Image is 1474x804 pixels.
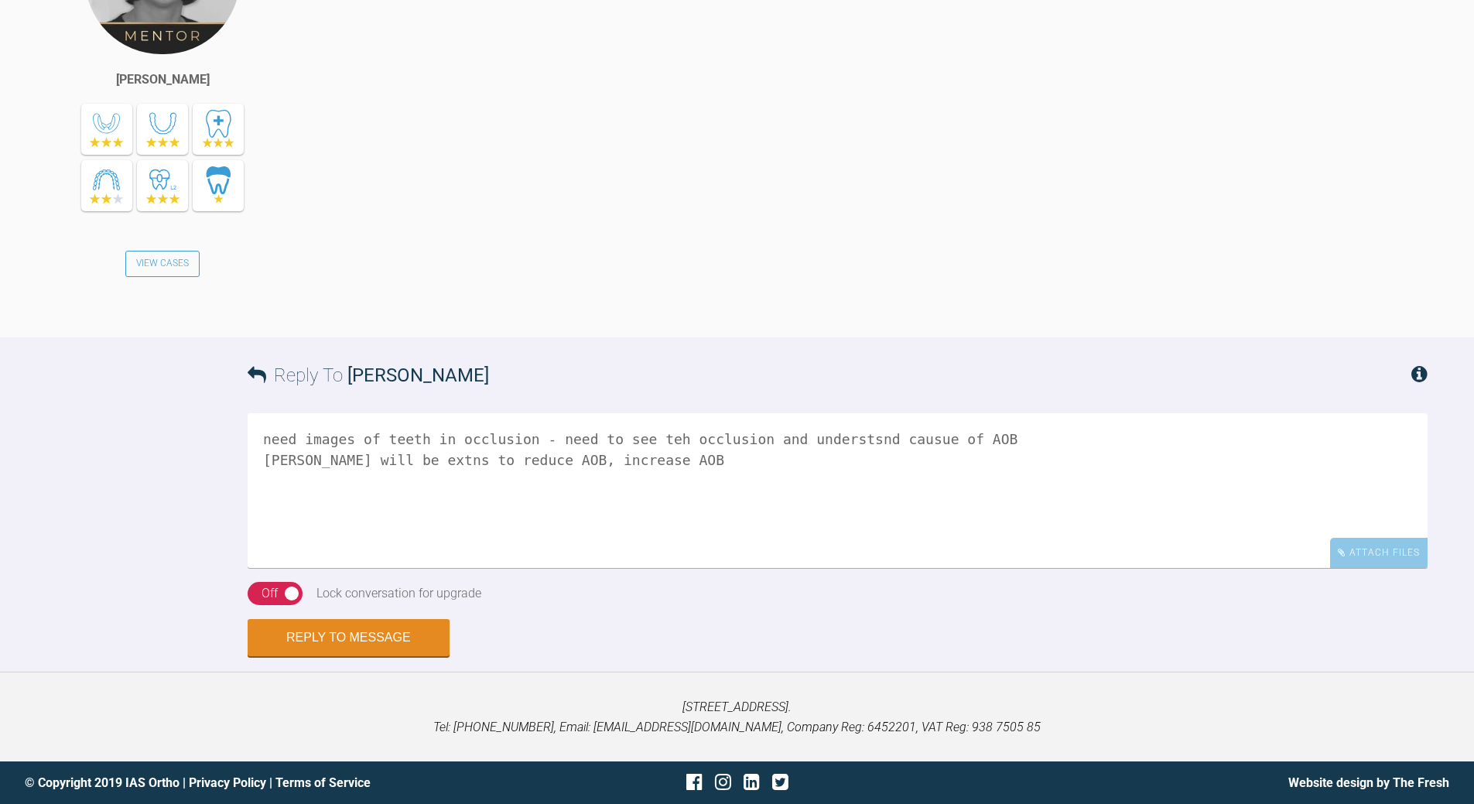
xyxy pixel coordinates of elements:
[125,251,200,277] a: View Cases
[25,773,500,793] div: © Copyright 2019 IAS Ortho | |
[248,361,489,390] h3: Reply To
[262,583,278,604] div: Off
[248,413,1428,568] textarea: need images of teeth in occlusion - need to see teh occlusion and understsnd causue of AOB [PERSO...
[347,364,489,386] span: [PERSON_NAME]
[275,775,371,790] a: Terms of Service
[316,583,481,604] div: Lock conversation for upgrade
[1330,538,1428,568] div: Attach Files
[248,619,450,656] button: Reply to Message
[189,775,266,790] a: Privacy Policy
[25,697,1449,737] p: [STREET_ADDRESS]. Tel: [PHONE_NUMBER], Email: [EMAIL_ADDRESS][DOMAIN_NAME], Company Reg: 6452201,...
[116,70,210,90] div: [PERSON_NAME]
[1288,775,1449,790] a: Website design by The Fresh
